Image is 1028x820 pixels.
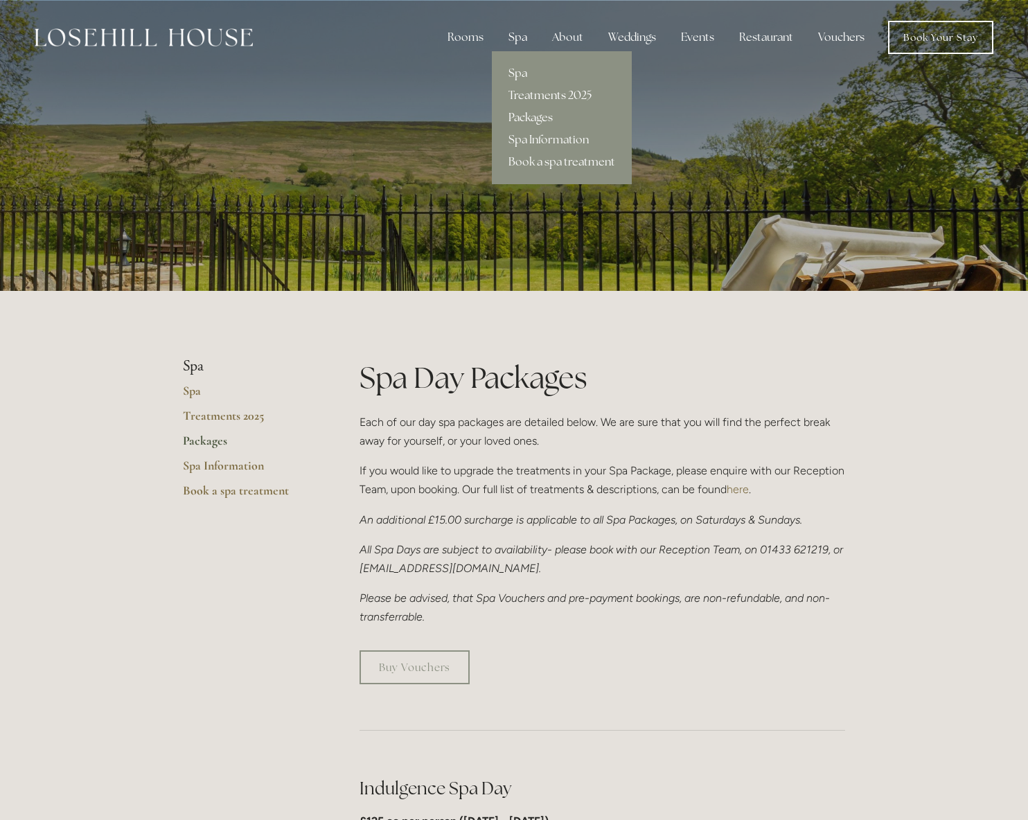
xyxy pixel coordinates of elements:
a: Book a spa treatment [492,151,632,173]
div: Spa [497,24,538,51]
a: Packages [183,433,315,458]
h2: Indulgence Spa Day [360,776,845,801]
a: here [727,483,749,496]
em: An additional £15.00 surcharge is applicable to all Spa Packages, on Saturdays & Sundays. [360,513,802,526]
a: Buy Vouchers [360,650,470,684]
div: Events [670,24,725,51]
a: Spa Information [492,129,632,151]
a: Book a spa treatment [183,483,315,508]
div: Rooms [436,24,495,51]
a: Spa [492,62,632,84]
li: Spa [183,357,315,375]
div: Restaurant [728,24,804,51]
em: Please be advised, that Spa Vouchers and pre-payment bookings, are non-refundable, and non-transf... [360,591,830,623]
img: Losehill House [35,28,253,46]
div: Weddings [597,24,667,51]
p: Each of our day spa packages are detailed below. We are sure that you will find the perfect break... [360,413,845,450]
em: All Spa Days are subject to availability- please book with our Reception Team, on 01433 621219, o... [360,543,846,575]
a: Treatments 2025 [492,84,632,107]
a: Treatments 2025 [183,408,315,433]
a: Spa [183,383,315,408]
a: Book Your Stay [888,21,993,54]
a: Vouchers [807,24,876,51]
div: About [541,24,594,51]
a: Packages [492,107,632,129]
p: If you would like to upgrade the treatments in your Spa Package, please enquire with our Receptio... [360,461,845,499]
a: Spa Information [183,458,315,483]
h1: Spa Day Packages [360,357,845,398]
